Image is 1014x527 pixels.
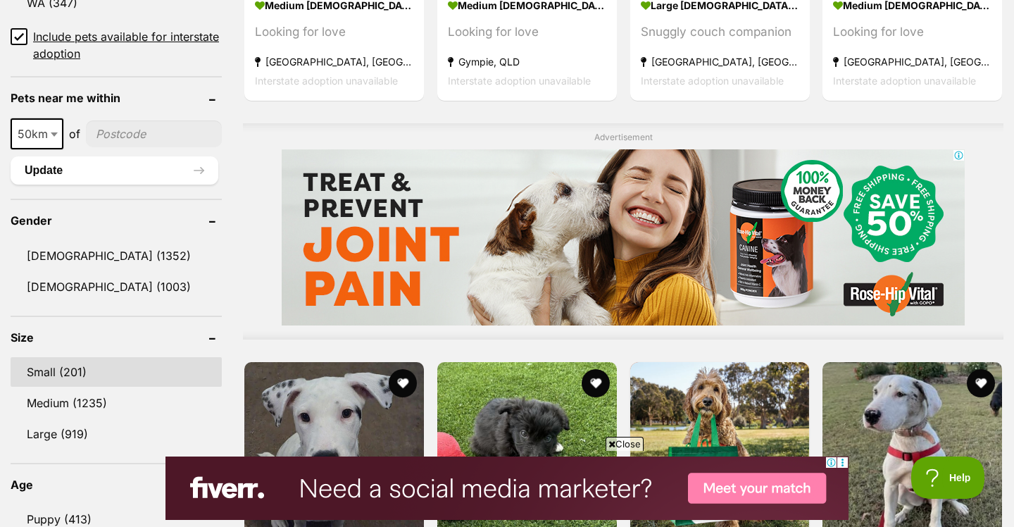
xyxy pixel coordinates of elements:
[255,75,398,87] span: Interstate adoption unavailable
[641,75,784,87] span: Interstate adoption unavailable
[11,272,222,302] a: [DEMOGRAPHIC_DATA] (1003)
[255,52,413,71] strong: [GEOGRAPHIC_DATA], [GEOGRAPHIC_DATA]
[641,52,799,71] strong: [GEOGRAPHIC_DATA], [GEOGRAPHIC_DATA]
[967,369,995,397] button: favourite
[448,52,606,71] strong: Gympie, QLD
[11,241,222,271] a: [DEMOGRAPHIC_DATA] (1352)
[833,75,976,87] span: Interstate adoption unavailable
[69,125,80,142] span: of
[11,419,222,449] a: Large (919)
[582,369,610,397] button: favourite
[448,75,591,87] span: Interstate adoption unavailable
[389,369,417,397] button: favourite
[911,457,986,499] iframe: Help Scout Beacon - Open
[11,118,63,149] span: 50km
[641,23,799,42] div: Snuggly couch companion
[11,357,222,387] a: Small (201)
[448,23,606,42] div: Looking for love
[11,388,222,418] a: Medium (1235)
[11,331,222,344] header: Size
[11,478,222,491] header: Age
[255,23,413,42] div: Looking for love
[165,457,849,520] iframe: Advertisement
[86,120,222,147] input: postcode
[282,149,965,325] iframe: Advertisement
[11,28,222,62] a: Include pets available for interstate adoption
[33,28,222,62] span: Include pets available for interstate adoption
[833,52,991,71] strong: [GEOGRAPHIC_DATA], [GEOGRAPHIC_DATA]
[606,437,644,451] span: Close
[11,92,222,104] header: Pets near me within
[11,214,222,227] header: Gender
[243,123,1003,340] div: Advertisement
[833,23,991,42] div: Looking for love
[12,124,62,144] span: 50km
[11,156,218,185] button: Update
